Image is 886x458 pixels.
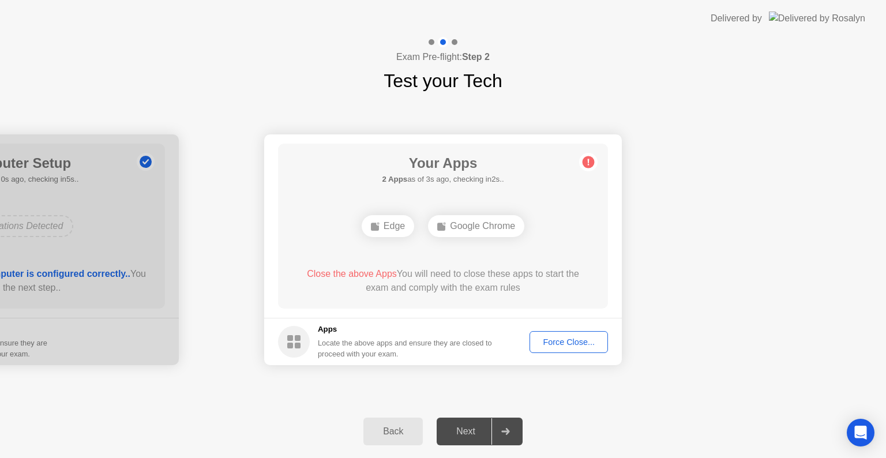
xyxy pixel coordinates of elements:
h4: Exam Pre-flight: [396,50,490,64]
h1: Test your Tech [384,67,502,95]
div: You will need to close these apps to start the exam and comply with the exam rules [295,267,592,295]
h5: Apps [318,324,493,335]
b: Step 2 [462,52,490,62]
div: Delivered by [711,12,762,25]
div: Force Close... [534,337,604,347]
div: Open Intercom Messenger [847,419,874,446]
h1: Your Apps [382,153,504,174]
h5: as of 3s ago, checking in2s.. [382,174,504,185]
div: Edge [362,215,414,237]
button: Next [437,418,523,445]
button: Force Close... [530,331,608,353]
span: Close the above Apps [307,269,397,279]
b: 2 Apps [382,175,407,183]
img: Delivered by Rosalyn [769,12,865,25]
button: Back [363,418,423,445]
div: Locate the above apps and ensure they are closed to proceed with your exam. [318,337,493,359]
div: Next [440,426,491,437]
div: Back [367,426,419,437]
div: Google Chrome [428,215,524,237]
